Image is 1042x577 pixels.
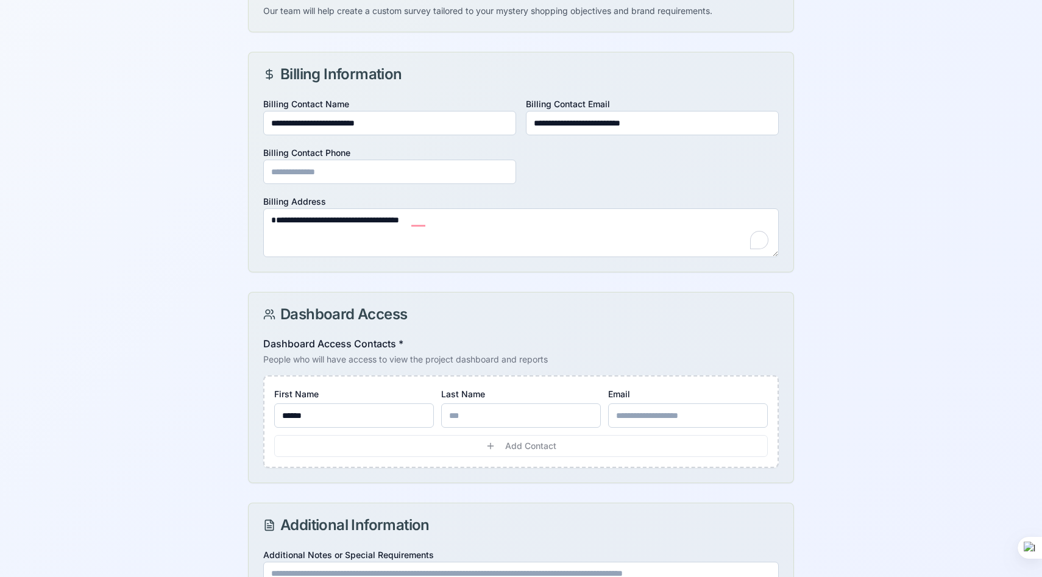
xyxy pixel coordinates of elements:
[263,518,779,533] div: Additional Information
[263,67,779,82] div: Billing Information
[608,389,630,399] label: Email
[263,196,326,207] label: Billing Address
[441,389,485,399] label: Last Name
[263,550,434,560] label: Additional Notes or Special Requirements
[263,307,779,322] div: Dashboard Access
[263,353,779,366] p: People who will have access to view the project dashboard and reports
[263,338,403,350] label: Dashboard Access Contacts *
[274,389,319,399] label: First Name
[526,99,610,109] label: Billing Contact Email
[263,208,779,257] textarea: To enrich screen reader interactions, please activate Accessibility in Grammarly extension settings
[263,5,779,17] p: Our team will help create a custom survey tailored to your mystery shopping objectives and brand ...
[263,147,350,158] label: Billing Contact Phone
[263,99,349,109] label: Billing Contact Name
